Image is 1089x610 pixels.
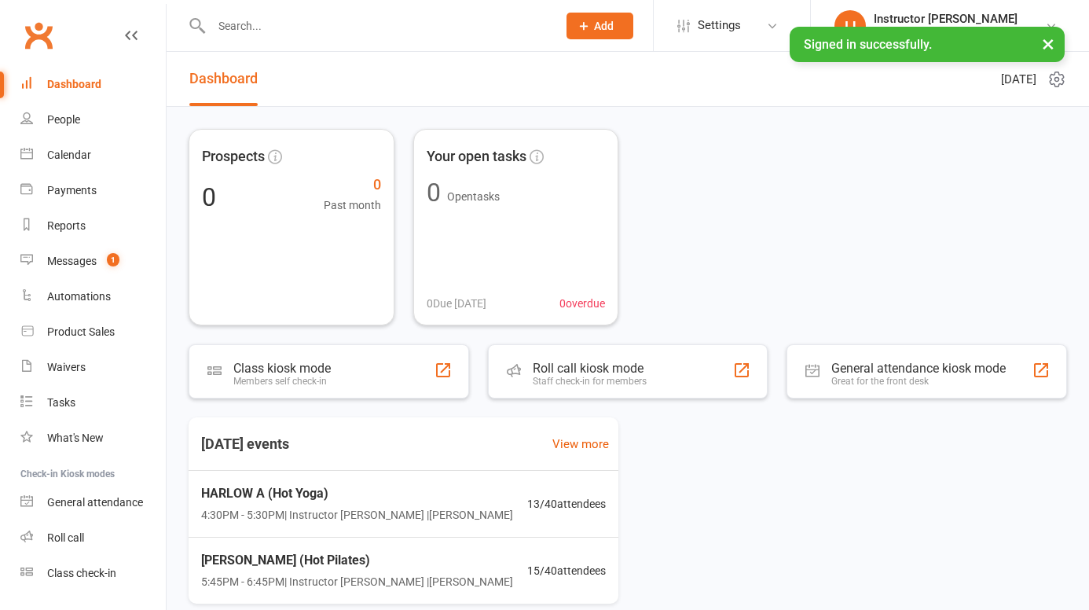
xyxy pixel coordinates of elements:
[189,52,258,106] a: Dashboard
[20,385,166,421] a: Tasks
[107,253,119,266] span: 1
[202,185,216,210] div: 0
[831,361,1006,376] div: General attendance kiosk mode
[47,432,104,444] div: What's New
[47,113,80,126] div: People
[47,219,86,232] div: Reports
[20,173,166,208] a: Payments
[566,13,633,39] button: Add
[533,361,647,376] div: Roll call kiosk mode
[427,145,526,168] span: Your open tasks
[201,573,513,590] span: 5:45PM - 6:45PM | Instructor [PERSON_NAME] | [PERSON_NAME]
[527,562,606,579] span: 15 / 40 attendees
[202,145,265,168] span: Prospects
[47,325,115,338] div: Product Sales
[47,396,75,409] div: Tasks
[1001,70,1036,89] span: [DATE]
[47,78,101,90] div: Dashboard
[20,67,166,102] a: Dashboard
[1034,27,1062,61] button: ×
[20,520,166,556] a: Roll call
[20,485,166,520] a: General attendance kiosk mode
[427,295,486,312] span: 0 Due [DATE]
[20,350,166,385] a: Waivers
[201,483,513,504] span: HARLOW A (Hot Yoga)
[20,279,166,314] a: Automations
[874,12,1045,26] div: Instructor [PERSON_NAME]
[233,361,331,376] div: Class kiosk mode
[447,190,500,203] span: Open tasks
[47,531,84,544] div: Roll call
[233,376,331,387] div: Members self check-in
[427,180,441,205] div: 0
[189,430,302,458] h3: [DATE] events
[207,15,546,37] input: Search...
[47,361,86,373] div: Waivers
[831,376,1006,387] div: Great for the front desk
[20,421,166,456] a: What's New
[559,295,605,312] span: 0 overdue
[47,149,91,161] div: Calendar
[20,314,166,350] a: Product Sales
[47,496,143,509] div: General attendance
[201,506,513,524] span: 4:30PM - 5:30PM | Instructor [PERSON_NAME] | [PERSON_NAME]
[20,556,166,591] a: Class kiosk mode
[20,138,166,173] a: Calendar
[19,16,58,55] a: Clubworx
[20,208,166,244] a: Reports
[47,290,111,303] div: Automations
[552,435,609,454] a: View more
[20,244,166,279] a: Messages 1
[874,26,1045,40] div: Harlow Hot Yoga, Pilates and Barre
[533,376,647,387] div: Staff check-in for members
[527,495,606,513] span: 13 / 40 attendees
[324,174,381,197] span: 0
[698,8,741,43] span: Settings
[47,255,97,267] div: Messages
[47,184,97,197] div: Payments
[804,37,932,52] span: Signed in successfully.
[834,10,866,42] div: IJ
[201,550,513,571] span: [PERSON_NAME] (Hot Pilates)
[324,197,381,214] span: Past month
[20,102,166,138] a: People
[594,20,614,32] span: Add
[47,567,116,579] div: Class check-in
